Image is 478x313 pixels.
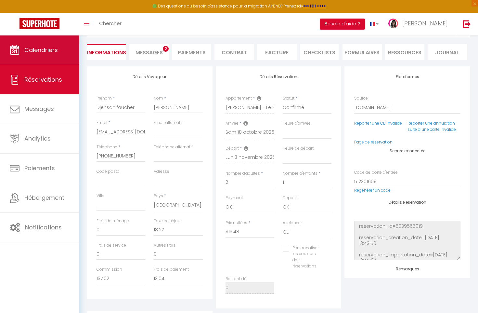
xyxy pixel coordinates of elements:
label: Frais de service [97,242,126,249]
img: Super Booking [19,18,59,29]
span: Chercher [99,20,122,27]
span: Messages [24,105,54,113]
label: Statut [283,95,294,102]
span: 2 [163,46,169,52]
h4: Plateformes [354,75,460,79]
li: CHECKLISTS [300,44,339,60]
label: Nombre d'enfants [283,170,317,177]
label: Taxe de séjour [154,218,182,224]
label: Deposit [283,195,298,201]
a: Page de réservation [354,139,393,145]
li: FORMULAIRES [342,44,382,60]
label: Autres frais [154,242,175,249]
label: Source [354,95,368,102]
span: Calendriers [24,46,58,54]
label: A relancer [283,220,302,226]
label: Payment [226,195,243,201]
label: Prénom [97,95,112,102]
label: Téléphone [97,144,117,150]
span: Analytics [24,134,51,143]
h4: Remarques [354,267,460,271]
label: Commission [97,266,122,273]
label: Arrivée [226,120,239,127]
img: logout [463,20,471,28]
li: Journal [428,44,467,60]
label: Email [97,120,107,126]
label: Frais de ménage [97,218,129,224]
li: Contrat [214,44,254,60]
span: Notifications [25,223,62,231]
label: Frais de paiement [154,266,189,273]
span: Paiements [24,164,55,172]
h4: Détails Réservation [354,200,460,205]
label: Prix nuitées [226,220,247,226]
li: Informations [87,44,126,60]
label: Code de porte d'entrée [354,170,398,176]
li: Facture [257,44,296,60]
label: Appartement [226,95,252,102]
label: Départ [226,145,239,152]
span: Messages [136,49,163,56]
button: Besoin d'aide ? [320,19,365,30]
img: ... [388,19,398,28]
label: Pays [154,193,163,199]
label: Adresse [154,169,169,175]
label: Personnaliser les couleurs des réservations [289,245,323,269]
label: Heure de départ [283,145,314,152]
h4: Détails Réservation [226,75,332,79]
li: Ressources [385,44,424,60]
a: ... [PERSON_NAME] [383,13,456,35]
a: Reporter une CB invalide [354,120,402,126]
h4: Serrure connectée [354,149,460,153]
a: Reporter une annulation suite à une carte invalide [407,120,456,132]
span: Hébergement [24,194,64,202]
label: Heure d'arrivée [283,120,311,127]
a: >>> ICI <<<< [303,3,326,9]
span: Réservations [24,75,62,84]
a: Regénérer un code [354,187,391,193]
span: [PERSON_NAME] [402,19,448,27]
label: Nombre d'adultes [226,170,260,177]
label: Restant dû [226,276,247,282]
label: Ville [97,193,104,199]
a: Chercher [94,13,126,35]
label: Code postal [97,169,121,175]
label: Nom [154,95,163,102]
h4: Détails Voyageur [97,75,203,79]
li: Paiements [172,44,211,60]
label: Email alternatif [154,120,183,126]
label: Téléphone alternatif [154,144,193,150]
